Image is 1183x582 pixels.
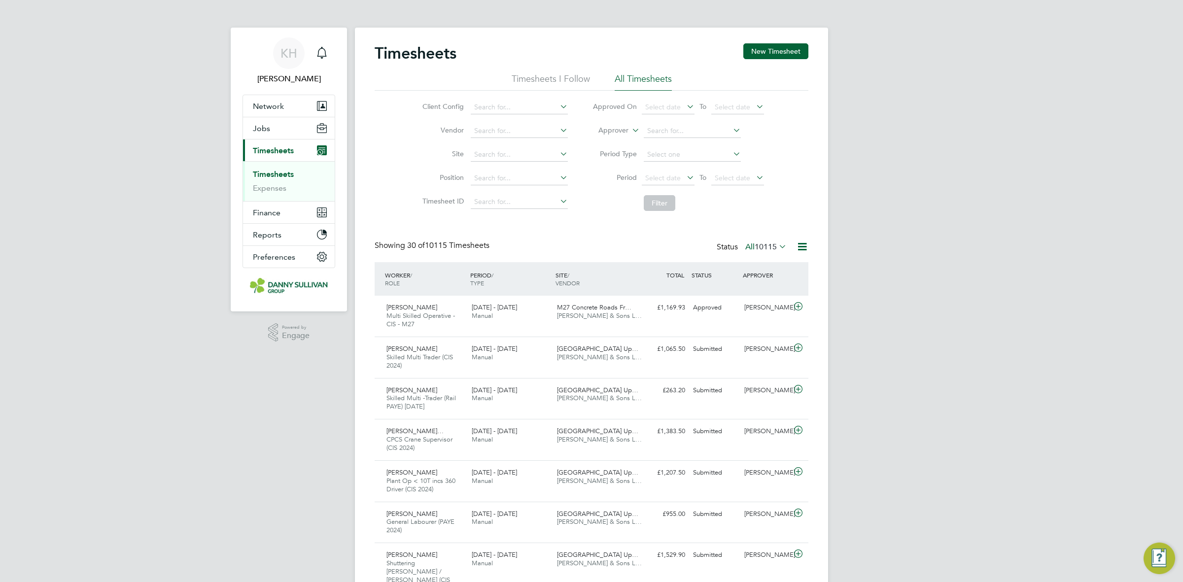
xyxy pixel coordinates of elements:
a: Powered byEngage [268,323,310,342]
span: / [491,271,493,279]
span: [GEOGRAPHIC_DATA] Up… [557,468,638,477]
span: [PERSON_NAME] & Sons L… [557,311,642,320]
a: KH[PERSON_NAME] [243,37,335,85]
label: Period Type [592,149,637,158]
span: Preferences [253,252,295,262]
div: [PERSON_NAME] [740,547,792,563]
img: dannysullivan-logo-retina.png [250,278,328,294]
div: [PERSON_NAME] [740,341,792,357]
span: [GEOGRAPHIC_DATA] Up… [557,344,638,353]
span: Manual [472,559,493,567]
span: Manual [472,353,493,361]
div: SITE [553,266,638,292]
span: [PERSON_NAME] [386,468,437,477]
label: Client Config [419,102,464,111]
div: Submitted [689,506,740,522]
div: STATUS [689,266,740,284]
span: ROLE [385,279,400,287]
span: Manual [472,435,493,444]
span: Katie Holland [243,73,335,85]
div: £1,065.50 [638,341,689,357]
span: To [696,100,709,113]
a: Timesheets [253,170,294,179]
span: [GEOGRAPHIC_DATA] Up… [557,550,638,559]
span: Skilled Multi -Trader (Rail PAYE) [DATE] [386,394,456,411]
span: VENDOR [556,279,580,287]
span: [GEOGRAPHIC_DATA] Up… [557,386,638,394]
div: [PERSON_NAME] [740,506,792,522]
a: Expenses [253,183,286,193]
label: Position [419,173,464,182]
span: Finance [253,208,280,217]
div: APPROVER [740,266,792,284]
span: Select date [715,103,750,111]
span: [DATE] - [DATE] [472,303,517,311]
span: CPCS Crane Supervisor (CIS 2024) [386,435,452,452]
div: Showing [375,240,491,251]
input: Search for... [644,124,741,138]
span: Plant Op < 10T incs 360 Driver (CIS 2024) [386,477,455,493]
span: Select date [715,173,750,182]
div: £263.20 [638,382,689,399]
button: Network [243,95,335,117]
span: 10115 [755,242,777,252]
span: [PERSON_NAME] [386,386,437,394]
div: £955.00 [638,506,689,522]
span: [GEOGRAPHIC_DATA] Up… [557,510,638,518]
label: Site [419,149,464,158]
span: / [410,271,412,279]
input: Search for... [471,195,568,209]
div: [PERSON_NAME] [740,465,792,481]
span: [PERSON_NAME] [386,550,437,559]
span: Select date [645,103,681,111]
span: [DATE] - [DATE] [472,386,517,394]
span: TOTAL [666,271,684,279]
li: All Timesheets [615,73,672,91]
span: Timesheets [253,146,294,155]
div: Submitted [689,341,740,357]
span: M27 Concrete Roads Fr… [557,303,631,311]
span: [PERSON_NAME] [386,303,437,311]
input: Search for... [471,148,568,162]
span: Network [253,102,284,111]
div: Submitted [689,547,740,563]
label: Vendor [419,126,464,135]
span: [PERSON_NAME] & Sons L… [557,559,642,567]
span: [PERSON_NAME] & Sons L… [557,435,642,444]
div: Timesheets [243,161,335,201]
span: Powered by [282,323,310,332]
span: [DATE] - [DATE] [472,510,517,518]
span: [PERSON_NAME] & Sons L… [557,517,642,526]
button: Jobs [243,117,335,139]
span: 30 of [407,240,425,250]
label: All [745,242,787,252]
span: [DATE] - [DATE] [472,468,517,477]
div: [PERSON_NAME] [740,423,792,440]
span: [PERSON_NAME] & Sons L… [557,394,642,402]
div: Submitted [689,382,740,399]
span: General Labourer (PAYE 2024) [386,517,454,534]
span: [PERSON_NAME] & Sons L… [557,353,642,361]
button: Reports [243,224,335,245]
h2: Timesheets [375,43,456,63]
button: Finance [243,202,335,223]
input: Search for... [471,101,568,114]
span: Manual [472,394,493,402]
span: Manual [472,477,493,485]
nav: Main navigation [231,28,347,311]
span: KH [280,47,297,60]
label: Approved On [592,102,637,111]
span: [DATE] - [DATE] [472,344,517,353]
span: Reports [253,230,281,240]
span: [PERSON_NAME] & Sons L… [557,477,642,485]
div: Status [717,240,789,254]
span: [PERSON_NAME] [386,344,437,353]
span: [DATE] - [DATE] [472,427,517,435]
span: Engage [282,332,310,340]
label: Period [592,173,637,182]
span: Skilled Multi Trader (CIS 2024) [386,353,453,370]
span: Select date [645,173,681,182]
span: Multi Skilled Operative - CIS - M27 [386,311,455,328]
div: WORKER [383,266,468,292]
div: Submitted [689,465,740,481]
